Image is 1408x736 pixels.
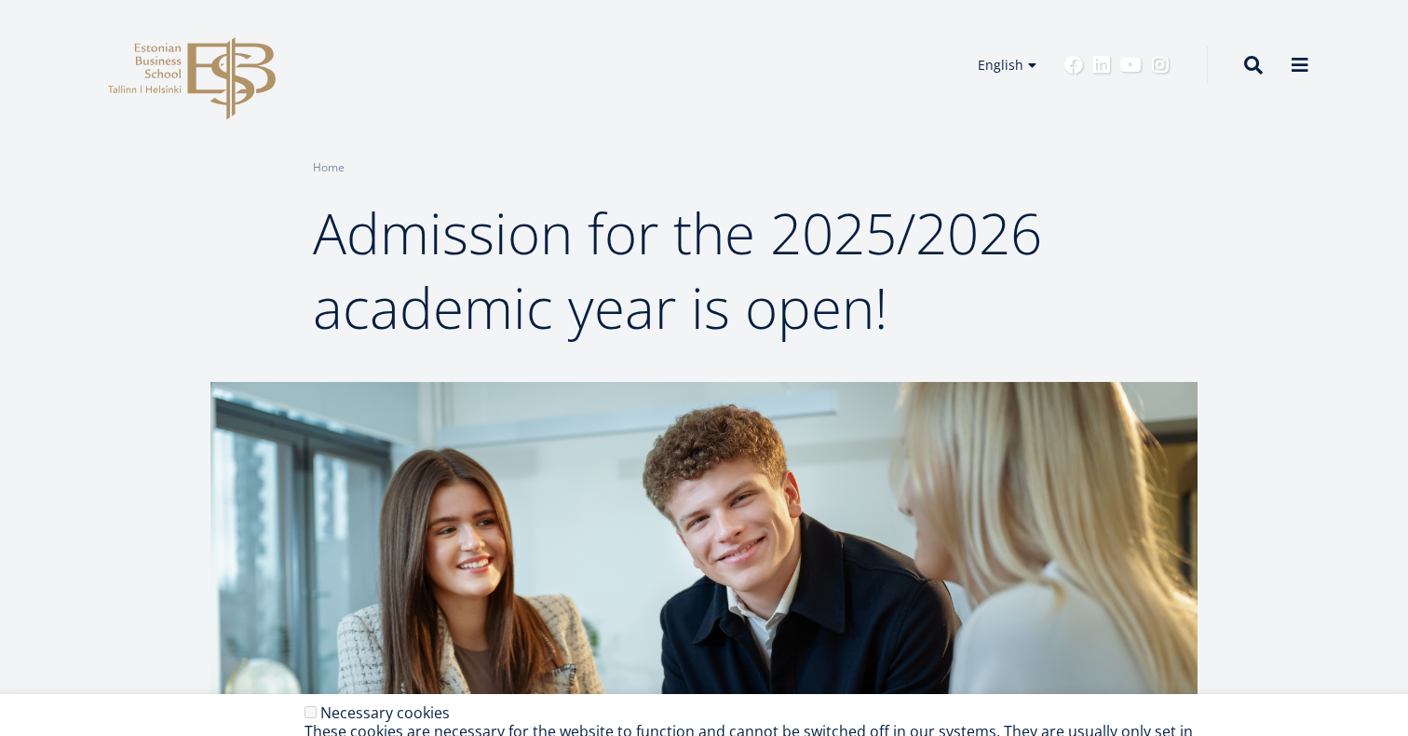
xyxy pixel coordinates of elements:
[313,158,345,177] a: Home
[1092,56,1111,75] a: Linkedin
[1120,56,1142,75] a: Youtube
[320,702,450,723] label: Necessary cookies
[1151,56,1170,75] a: Instagram
[1064,56,1083,75] a: Facebook
[313,195,1042,346] span: Admission for the 2025/2026 academic year is open!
